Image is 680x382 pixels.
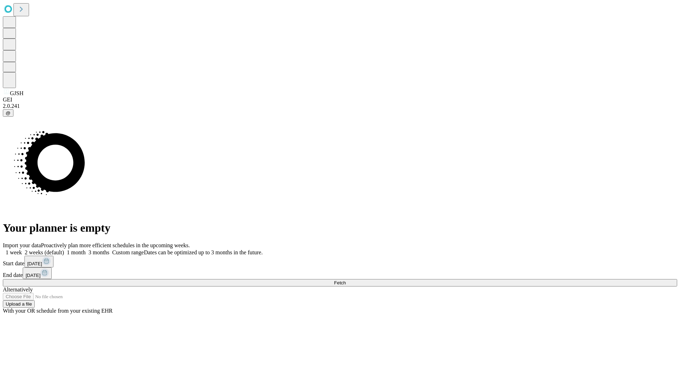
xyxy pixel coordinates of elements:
span: Proactively plan more efficient schedules in the upcoming weeks. [41,242,190,248]
button: [DATE] [24,256,53,267]
div: GEI [3,97,677,103]
span: [DATE] [27,261,42,266]
span: @ [6,110,11,116]
span: Dates can be optimized up to 3 months in the future. [144,249,262,255]
span: GJSH [10,90,23,96]
div: 2.0.241 [3,103,677,109]
span: Alternatively [3,286,33,293]
div: End date [3,267,677,279]
span: 3 months [89,249,109,255]
span: 1 week [6,249,22,255]
span: Custom range [112,249,144,255]
button: Fetch [3,279,677,286]
span: 2 weeks (default) [25,249,64,255]
button: Upload a file [3,300,35,308]
button: [DATE] [23,267,52,279]
span: Import your data [3,242,41,248]
span: With your OR schedule from your existing EHR [3,308,113,314]
span: [DATE] [25,273,40,278]
span: Fetch [334,280,346,285]
div: Start date [3,256,677,267]
h1: Your planner is empty [3,221,677,235]
button: @ [3,109,13,117]
span: 1 month [67,249,86,255]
